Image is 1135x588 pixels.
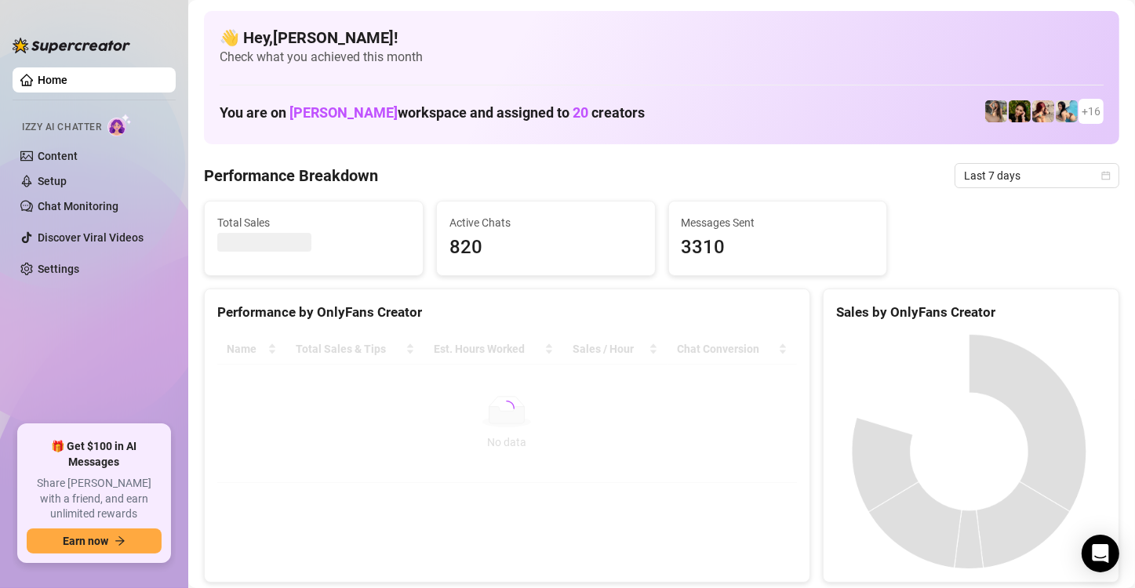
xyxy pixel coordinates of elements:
[836,302,1106,323] div: Sales by OnlyFans Creator
[682,233,875,263] span: 3310
[220,27,1104,49] h4: 👋 Hey, [PERSON_NAME] !
[985,100,1007,122] img: emilylou (@emilyylouu)
[38,150,78,162] a: Content
[38,200,118,212] a: Chat Monitoring
[1056,100,1078,122] img: North (@northnattvip)
[38,175,67,187] a: Setup
[964,164,1110,187] span: Last 7 days
[115,535,126,546] span: arrow-right
[38,74,67,86] a: Home
[1082,103,1100,120] span: + 16
[1082,535,1119,572] div: Open Intercom Messenger
[38,231,144,244] a: Discover Viral Videos
[27,439,162,470] span: 🎁 Get $100 in AI Messages
[13,38,130,53] img: logo-BBDzfeDw.svg
[220,104,645,122] h1: You are on workspace and assigned to creators
[1009,100,1031,122] img: playfuldimples (@playfuldimples)
[22,120,101,135] span: Izzy AI Chatter
[63,535,108,547] span: Earn now
[682,214,875,231] span: Messages Sent
[27,476,162,522] span: Share [PERSON_NAME] with a friend, and earn unlimited rewards
[217,302,797,323] div: Performance by OnlyFans Creator
[1032,100,1054,122] img: North (@northnattfree)
[38,263,79,275] a: Settings
[289,104,398,121] span: [PERSON_NAME]
[573,104,588,121] span: 20
[497,398,517,419] span: loading
[1101,171,1111,180] span: calendar
[449,233,642,263] span: 820
[220,49,1104,66] span: Check what you achieved this month
[449,214,642,231] span: Active Chats
[27,528,162,554] button: Earn nowarrow-right
[217,214,410,231] span: Total Sales
[204,165,378,187] h4: Performance Breakdown
[107,114,132,136] img: AI Chatter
